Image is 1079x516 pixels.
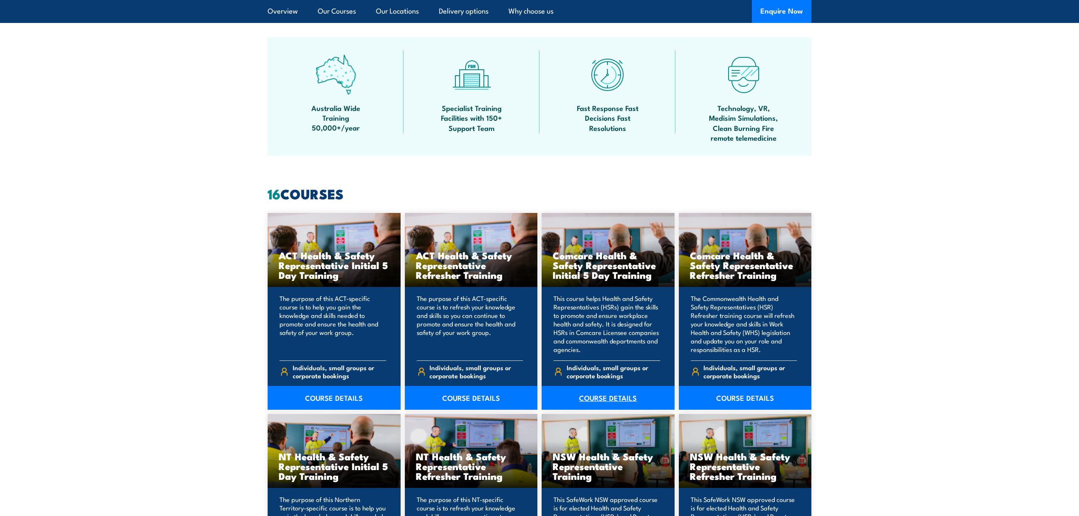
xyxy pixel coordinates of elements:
a: COURSE DETAILS [679,386,812,410]
strong: 16 [268,183,280,204]
h3: Comcare Health & Safety Representative Refresher Training [690,250,801,280]
h3: NSW Health & Safety Representative Refresher Training [690,451,801,481]
p: The Commonwealth Health and Safety Representatives (HSR) Refresher training course will refresh y... [691,294,797,354]
img: auswide-icon [316,54,356,95]
h3: NT Health & Safety Representative Refresher Training [416,451,527,481]
span: Individuals, small groups or corporate bookings [703,363,797,380]
img: fast-icon [588,54,628,95]
a: COURSE DETAILS [268,386,401,410]
p: The purpose of this ACT-specific course is to help you gain the knowledge and skills needed to pr... [280,294,386,354]
h2: COURSES [268,187,811,199]
span: Individuals, small groups or corporate bookings [293,363,386,380]
img: tech-icon [723,54,764,95]
span: Australia Wide Training 50,000+/year [297,103,374,133]
span: Technology, VR, Medisim Simulations, Clean Burning Fire remote telemedicine [705,103,782,143]
h3: NT Health & Safety Representative Initial 5 Day Training [279,451,390,481]
a: COURSE DETAILS [405,386,538,410]
p: The purpose of this ACT-specific course is to refresh your knowledge and skills so you can contin... [417,294,523,354]
span: Individuals, small groups or corporate bookings [567,363,660,380]
p: This course helps Health and Safety Representatives (HSRs) gain the skills to promote and ensure ... [554,294,660,354]
img: facilities-icon [452,54,492,95]
h3: ACT Health & Safety Representative Initial 5 Day Training [279,250,390,280]
span: Fast Response Fast Decisions Fast Resolutions [569,103,646,133]
h3: ACT Health & Safety Representative Refresher Training [416,250,527,280]
h3: NSW Health & Safety Representative Training [553,451,664,481]
a: COURSE DETAILS [542,386,675,410]
span: Individuals, small groups or corporate bookings [429,363,523,380]
span: Specialist Training Facilities with 150+ Support Team [433,103,510,133]
h3: Comcare Health & Safety Representative Initial 5 Day Training [553,250,664,280]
